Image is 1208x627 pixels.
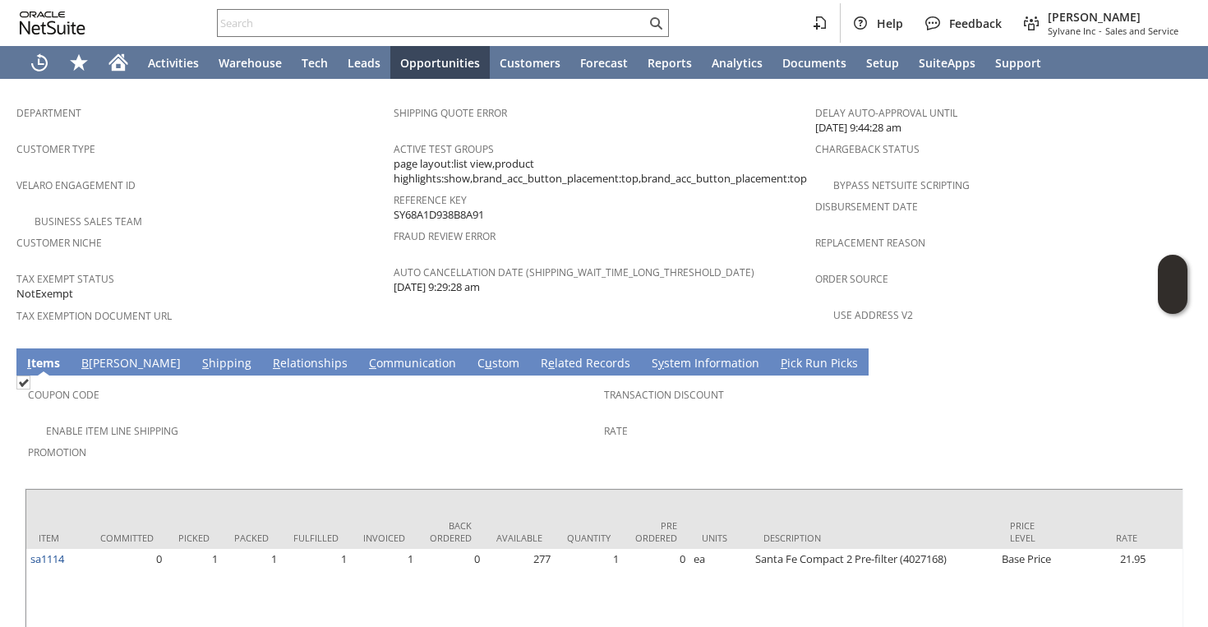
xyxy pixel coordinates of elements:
a: Warehouse [209,46,292,79]
a: Chargeback Status [815,142,920,156]
a: Relationships [269,355,352,373]
a: Documents [772,46,856,79]
span: C [369,355,376,371]
a: Activities [138,46,209,79]
span: page layout:list view,product highlights:show,brand_acc_button_placement:top,brand_acc_button_pla... [394,156,807,187]
span: S [202,355,209,371]
a: Pick Run Picks [777,355,862,373]
div: Units [702,532,739,544]
a: Reports [638,46,702,79]
span: Support [995,55,1041,71]
a: Disbursement Date [815,200,918,214]
div: Invoiced [363,532,405,544]
a: System Information [648,355,763,373]
span: y [658,355,664,371]
a: Support [985,46,1051,79]
span: Leads [348,55,380,71]
a: Department [16,106,81,120]
input: Search [218,13,646,33]
div: Packed [234,532,269,544]
a: Forecast [570,46,638,79]
span: B [81,355,89,371]
a: Promotion [28,445,86,459]
a: Tax Exempt Status [16,272,114,286]
span: Sales and Service [1105,25,1178,37]
a: Opportunities [390,46,490,79]
a: Order Source [815,272,888,286]
a: Rate [604,424,628,438]
img: Checked [16,376,30,390]
svg: Home [108,53,128,72]
span: Sylvane Inc [1048,25,1095,37]
a: Business Sales Team [35,214,142,228]
a: Reference Key [394,193,467,207]
a: Shipping [198,355,256,373]
a: Fraud Review Error [394,229,496,243]
a: Tax Exemption Document URL [16,309,172,323]
a: Tech [292,46,338,79]
div: Shortcuts [59,46,99,79]
a: Unrolled view on [1162,352,1182,371]
div: Description [763,532,985,544]
a: Shipping Quote Error [394,106,507,120]
span: Customers [500,55,560,71]
span: R [273,355,280,371]
div: Back Ordered [430,519,472,544]
span: I [27,355,31,371]
a: Items [23,355,64,373]
a: Leads [338,46,390,79]
span: [PERSON_NAME] [1048,9,1178,25]
span: Forecast [580,55,628,71]
span: Documents [782,55,846,71]
a: Use Address V2 [833,308,913,322]
span: e [548,355,555,371]
a: SuiteApps [909,46,985,79]
span: [DATE] 9:44:28 am [815,120,901,136]
div: Available [496,532,542,544]
svg: Recent Records [30,53,49,72]
a: Communication [365,355,460,373]
a: Transaction Discount [604,388,724,402]
span: Tech [302,55,328,71]
a: Setup [856,46,909,79]
div: Rate [1072,532,1137,544]
span: Feedback [949,16,1002,31]
span: u [485,355,492,371]
span: Opportunities [400,55,480,71]
a: Coupon Code [28,388,99,402]
span: Oracle Guided Learning Widget. To move around, please hold and drag [1158,285,1187,315]
a: B[PERSON_NAME] [77,355,185,373]
a: Enable Item Line Shipping [46,424,178,438]
span: Activities [148,55,199,71]
span: Analytics [712,55,763,71]
svg: logo [20,12,85,35]
span: - [1099,25,1102,37]
span: NotExempt [16,286,73,302]
div: Pre Ordered [635,519,677,544]
a: Analytics [702,46,772,79]
div: Picked [178,532,210,544]
a: Customers [490,46,570,79]
a: Customer Niche [16,236,102,250]
span: P [781,355,787,371]
a: Replacement reason [815,236,925,250]
span: [DATE] 9:29:28 am [394,279,480,295]
a: sa1114 [30,551,64,566]
div: Quantity [567,532,611,544]
div: Fulfilled [293,532,339,544]
div: Price Level [1010,519,1047,544]
a: Velaro Engagement ID [16,178,136,192]
span: SuiteApps [919,55,975,71]
span: Help [877,16,903,31]
svg: Shortcuts [69,53,89,72]
a: Custom [473,355,523,373]
svg: Search [646,13,666,33]
a: Home [99,46,138,79]
a: Recent Records [20,46,59,79]
div: Committed [100,532,154,544]
div: Item [39,532,76,544]
a: Delay Auto-Approval Until [815,106,957,120]
span: SY68A1D938B8A91 [394,207,484,223]
a: Auto Cancellation Date (shipping_wait_time_long_threshold_date) [394,265,754,279]
a: Bypass NetSuite Scripting [833,178,970,192]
